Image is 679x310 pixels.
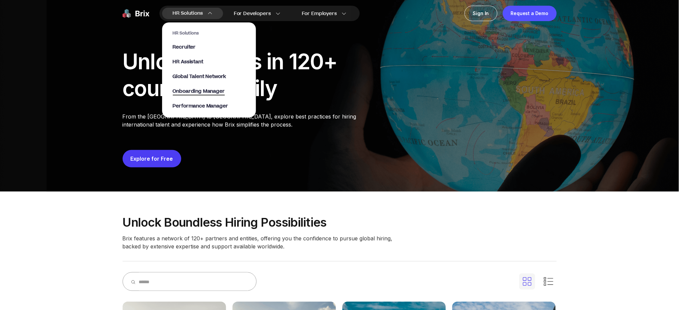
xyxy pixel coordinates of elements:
[465,6,497,21] a: Sign In
[173,59,245,65] a: HR Assistant
[173,44,245,51] a: Recruiter
[123,150,181,167] button: Explore for Free
[173,73,245,80] a: Global Talent Network
[173,58,203,65] span: HR Assistant
[173,73,226,80] span: Global Talent Network
[123,216,557,229] p: Unlock boundless hiring possibilities
[173,44,196,51] span: Recruiter
[173,30,245,36] span: HR Solutions
[173,88,245,95] a: Onboarding Manager
[503,6,557,21] a: Request a Demo
[123,234,397,250] p: Brix features a network of 120+ partners and entities, offering you the confidence to pursue glob...
[173,102,228,109] span: Performance Manager
[131,155,173,162] a: Explore for Free
[123,48,381,102] div: Unlock talents in 120+ countries easily
[123,112,381,129] p: From the [GEOGRAPHIC_DATA] to [GEOGRAPHIC_DATA], explore best practices for hiring international ...
[173,88,225,95] span: Onboarding Manager
[302,10,337,17] span: For Employers
[234,10,271,17] span: For Developers
[173,103,245,109] a: Performance Manager
[173,8,203,19] span: HR Solutions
